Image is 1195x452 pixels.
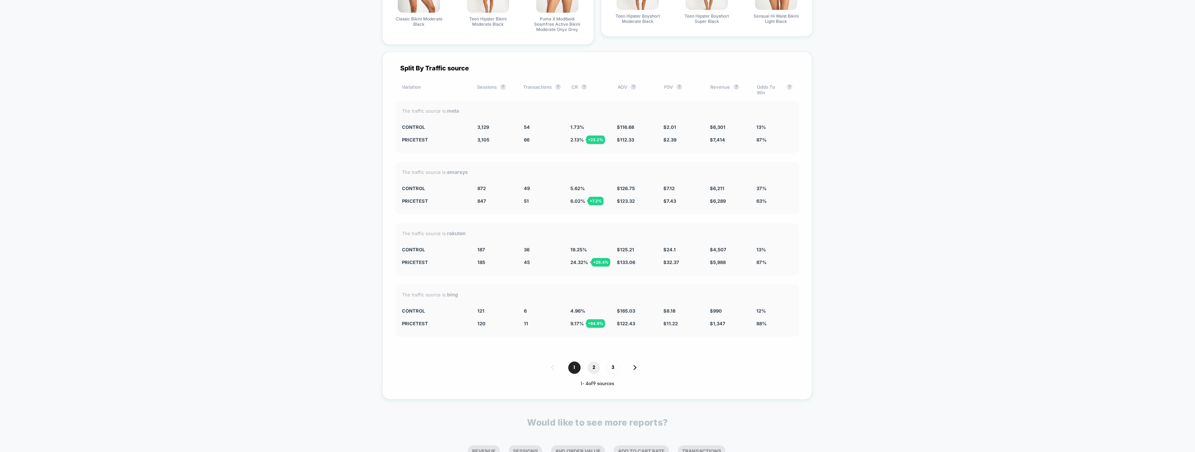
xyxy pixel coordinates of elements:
[710,84,746,95] div: Revenue
[617,124,634,130] span: $ 116.68
[477,321,485,326] span: 120
[402,186,467,191] div: CONTROL
[570,247,587,252] span: 19.25 %
[631,84,636,90] button: ?
[402,247,467,252] div: CONTROL
[710,247,726,252] span: $ 4,507
[392,16,445,27] span: Classic Bikini Moderate Black
[395,381,799,387] div: 1 - 4 of 9 sources
[523,84,561,95] div: Transactions
[756,308,792,314] div: 12%
[750,13,803,24] span: Sensual Hi Waist Bikini Light Black
[402,108,792,114] div: The traffic source is:
[617,137,634,143] span: $ 112.33
[588,197,603,205] div: + 7.2 %
[524,259,530,265] span: 45
[402,124,467,130] div: CONTROL
[555,84,561,90] button: ?
[402,259,467,265] div: PriceTest
[477,247,485,252] span: 187
[710,137,725,143] span: $ 7,414
[527,417,668,428] p: Would like to see more reports?
[477,84,513,95] div: Sessions
[617,321,635,326] span: $ 122.43
[571,84,607,95] div: CR
[733,84,739,90] button: ?
[568,362,581,374] span: 1
[447,291,458,297] strong: bing
[402,198,467,204] div: PriceTest
[663,308,675,314] span: $ 8.18
[756,321,792,326] div: 88%
[664,84,700,95] div: PSV
[477,259,485,265] span: 185
[447,230,466,236] strong: rakuten
[524,308,527,314] span: 6
[524,124,530,130] span: 54
[570,321,584,326] span: 9.17 %
[570,137,584,143] span: 2.13 %
[570,259,588,265] span: 24.32 %
[402,84,466,95] div: Variation
[617,198,635,204] span: $ 123.32
[756,124,792,130] div: 13%
[787,84,792,90] button: ?
[607,362,619,374] span: 3
[402,137,467,143] div: PriceTest
[402,169,792,175] div: The traffic source is:
[663,247,676,252] span: $ 24.1
[581,84,587,90] button: ?
[570,124,584,130] span: 1.73 %
[477,308,484,314] span: 121
[477,186,486,191] span: 872
[756,259,792,265] div: 87%
[663,186,675,191] span: $ 7.12
[570,186,585,191] span: 5.62 %
[617,247,634,252] span: $ 125.21
[524,321,528,326] span: 11
[680,13,733,24] span: Teen Hipster Boyshort Super Black
[402,321,467,326] div: PriceTest
[617,308,635,314] span: $ 165.03
[617,259,635,265] span: $ 133.06
[710,321,725,326] span: $ 1,347
[462,16,514,27] span: Teen Hipster Bikini Moderate Black
[524,198,529,204] span: 51
[586,319,605,328] div: + 84.9 %
[676,84,682,90] button: ?
[710,186,724,191] span: $ 6,211
[710,259,726,265] span: $ 5,988
[447,108,459,114] strong: meta
[663,124,676,130] span: $ 2.01
[570,308,585,314] span: 4.96 %
[395,64,799,72] div: Split By Traffic source
[524,247,530,252] span: 36
[500,84,506,90] button: ?
[524,186,530,191] span: 49
[617,186,635,191] span: $ 126.75
[477,198,486,204] span: 847
[618,84,653,95] div: AOV
[402,308,467,314] div: CONTROL
[663,321,678,326] span: $ 11.22
[402,291,792,297] div: The traffic source is:
[586,136,605,144] div: + 23.2 %
[710,124,725,130] span: $ 6,301
[531,16,584,32] span: Puma X Modibodi Seamfree Active Bikini Moderate Onyx Grey
[757,84,792,95] div: Odds To Win
[588,362,600,374] span: 2
[570,198,585,204] span: 6.02 %
[633,365,637,370] img: pagination forward
[663,259,679,265] span: $ 32.37
[710,308,722,314] span: $ 990
[524,137,530,143] span: 66
[756,137,792,143] div: 87%
[402,230,792,236] div: The traffic source is:
[756,186,792,191] div: 37%
[592,258,610,266] div: + 26.4 %
[447,169,468,175] strong: emarsys
[756,247,792,252] div: 13%
[756,198,792,204] div: 63%
[663,137,676,143] span: $ 2.39
[663,198,676,204] span: $ 7.43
